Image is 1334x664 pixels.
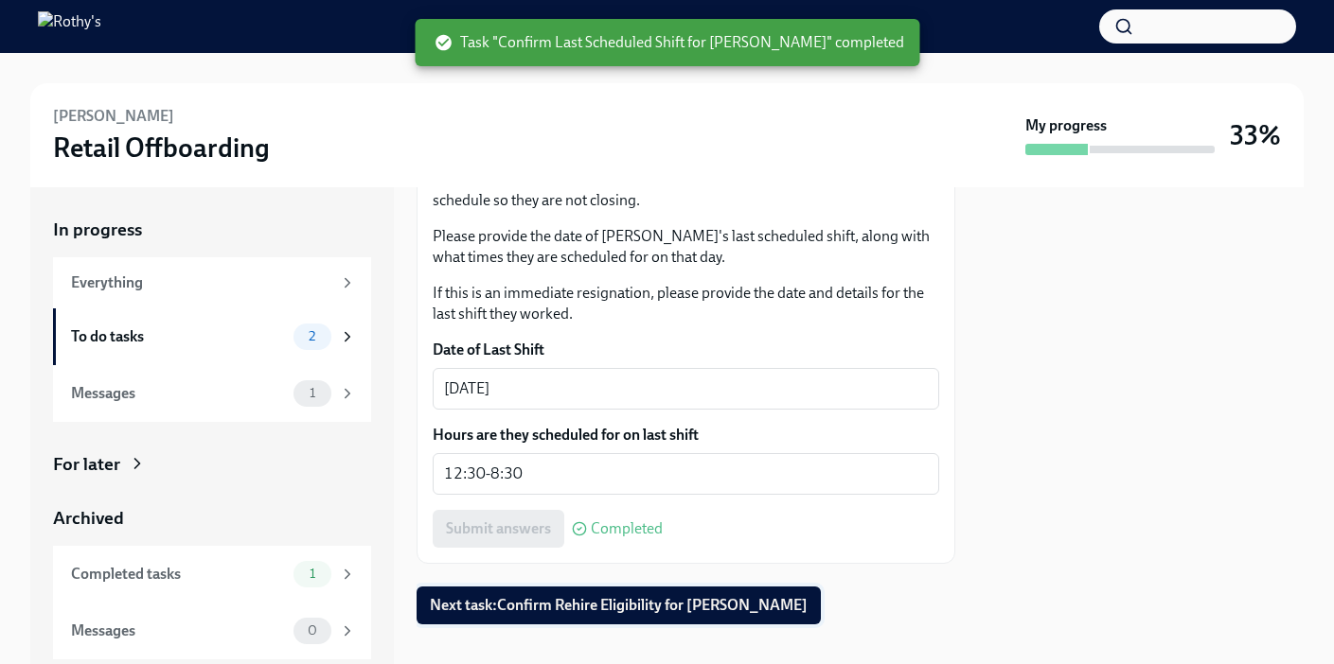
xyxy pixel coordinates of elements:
a: To do tasks2 [53,308,371,365]
textarea: [DATE] [444,377,928,400]
span: 1 [298,567,327,581]
a: Messages0 [53,603,371,659]
button: Next task:Confirm Rehire Eligibility for [PERSON_NAME] [417,586,821,624]
h3: Retail Offboarding [53,131,270,165]
a: Archived [53,506,371,531]
a: Everything [53,257,371,308]
div: Messages [71,620,286,641]
span: Task "Confirm Last Scheduled Shift for [PERSON_NAME]" completed [434,32,904,53]
textarea: 12:30-8:30 [444,463,928,485]
a: Messages1 [53,365,371,422]
span: Completed [591,521,663,536]
div: Everything [71,272,331,293]
h3: 33% [1230,118,1281,152]
div: Messages [71,383,286,404]
label: Hours are they scheduled for on last shift [433,425,939,446]
a: For later [53,452,371,477]
p: Please provide the date of [PERSON_NAME]'s last scheduled shift, along with what times they are s... [433,226,939,268]
span: Next task : Confirm Rehire Eligibility for [PERSON_NAME] [430,596,808,615]
a: Completed tasks1 [53,546,371,603]
div: Completed tasks [71,564,286,585]
span: 2 [297,329,327,343]
img: Rothy's [38,11,101,42]
span: 0 [296,623,329,638]
div: To do tasks [71,326,286,347]
span: 1 [298,386,327,400]
p: If this is an immediate resignation, please provide the date and details for the last shift they ... [433,283,939,324]
h6: [PERSON_NAME] [53,106,174,127]
div: For later [53,452,120,477]
strong: My progress [1025,115,1107,136]
label: Date of Last Shift [433,340,939,360]
a: In progress [53,218,371,242]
